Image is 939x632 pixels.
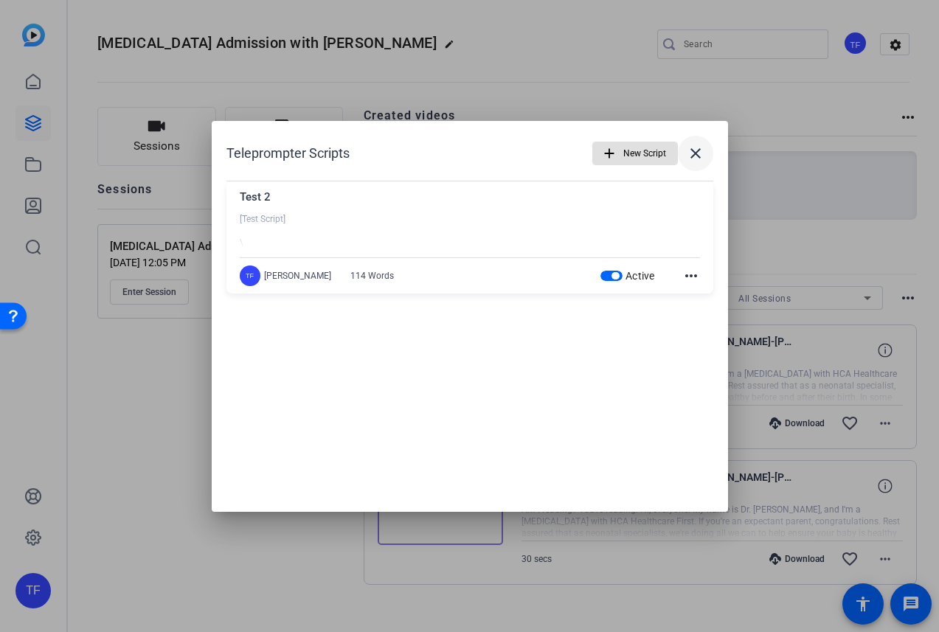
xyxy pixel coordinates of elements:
[626,270,655,282] span: Active
[687,145,704,162] mat-icon: close
[601,145,617,162] mat-icon: add
[592,142,678,165] button: New Script
[623,139,666,167] span: New Script
[240,265,260,286] div: TF
[240,189,700,213] div: Test 2
[350,270,394,282] div: 114 Words
[226,145,350,162] h1: Teleprompter Scripts
[682,267,700,285] mat-icon: more_horiz
[264,270,331,282] div: [PERSON_NAME]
